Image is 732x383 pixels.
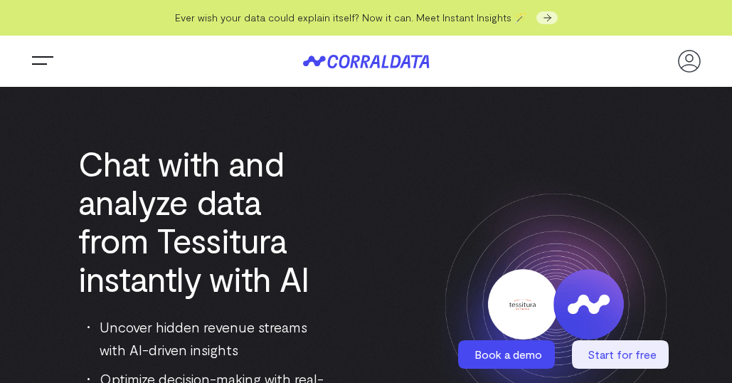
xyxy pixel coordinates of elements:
[572,340,672,369] a: Start for free
[28,47,57,75] button: Trigger Menu
[474,347,542,361] span: Book a demo
[175,11,526,23] span: Ever wish your data could explain itself? Now it can. Meet Instant Insights 🪄
[78,144,330,298] h1: Chat with and analyze data from Tessitura instantly with AI
[87,315,330,361] li: Uncover hidden revenue streams with AI-driven insights
[588,347,657,361] span: Start for free
[458,340,558,369] a: Book a demo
